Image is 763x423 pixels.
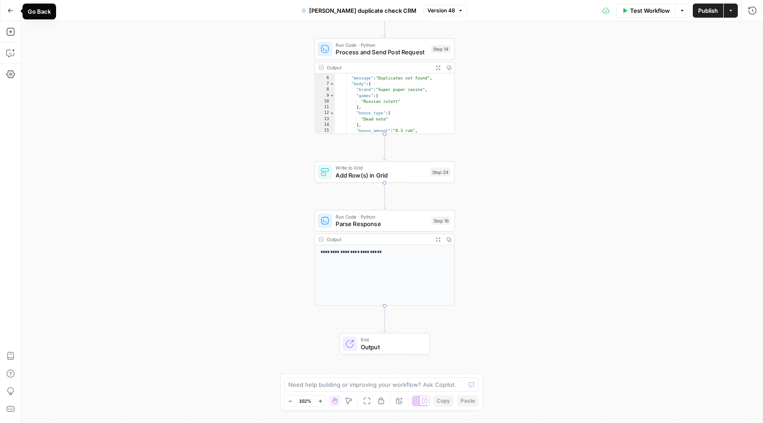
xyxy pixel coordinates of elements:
[327,236,430,243] div: Output
[616,4,675,18] button: Test Workflow
[329,81,334,87] span: Toggle code folding, rows 7 through 17
[336,170,427,179] span: Add Row(s) in Grid
[315,117,335,122] div: 13
[315,75,335,81] div: 6
[315,110,335,116] div: 12
[336,48,427,57] span: Process and Send Post Request
[361,342,422,351] span: Output
[296,4,422,18] button: [PERSON_NAME] duplicate check CRM
[336,219,428,228] span: Parse Response
[457,395,479,407] button: Paste
[309,6,416,15] span: [PERSON_NAME] duplicate check CRM
[329,110,334,116] span: Toggle code folding, rows 12 through 14
[433,395,453,407] button: Copy
[327,64,430,71] div: Output
[314,161,454,183] div: Write to GridAdd Row(s) in GridStep 24
[431,217,450,225] div: Step 16
[315,87,335,93] div: 8
[430,168,450,176] div: Step 24
[28,7,51,16] div: Go Back
[383,11,386,37] g: Edge from start to step_14
[437,397,450,405] span: Copy
[630,6,670,15] span: Test Workflow
[336,213,428,220] span: Run Code · Python
[315,99,335,105] div: 10
[299,397,311,404] span: 102%
[315,128,335,134] div: 15
[315,122,335,128] div: 14
[427,7,455,15] span: Version 48
[336,42,427,49] span: Run Code · Python
[423,5,467,16] button: Version 48
[315,81,335,87] div: 7
[431,45,450,53] div: Step 14
[698,6,718,15] span: Publish
[383,134,386,160] g: Edge from step_14 to step_24
[461,397,475,405] span: Paste
[314,333,454,355] div: EndOutput
[314,38,454,134] div: Run Code · PythonProcess and Send Post RequestStep 14Output "success":true, "message":"Duplicates...
[336,164,427,171] span: Write to Grid
[361,336,422,343] span: End
[693,4,723,18] button: Publish
[383,183,386,209] g: Edge from step_24 to step_16
[315,105,335,110] div: 11
[383,306,386,332] g: Edge from step_16 to end
[329,93,334,98] span: Toggle code folding, rows 9 through 11
[315,93,335,98] div: 9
